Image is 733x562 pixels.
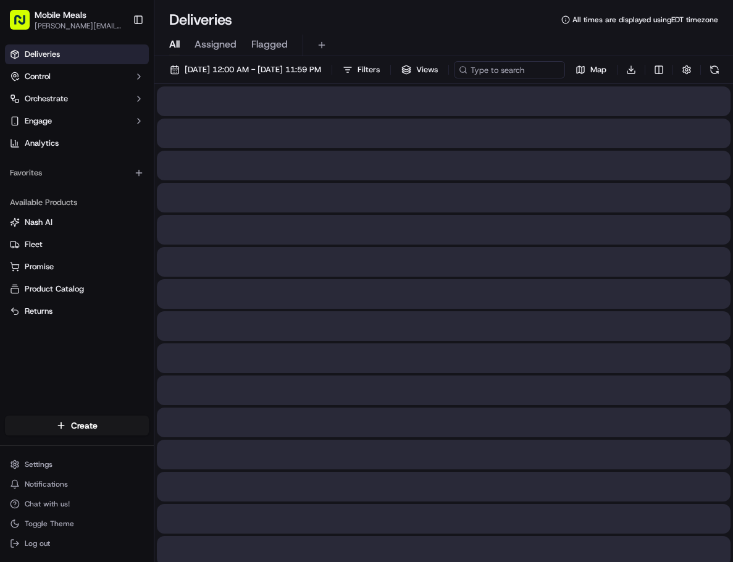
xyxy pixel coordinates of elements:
span: Log out [25,539,50,548]
button: Create [5,416,149,435]
button: Notifications [5,476,149,493]
span: Deliveries [25,49,60,60]
button: Fleet [5,235,149,254]
a: Promise [10,261,144,272]
a: Deliveries [5,44,149,64]
button: Product Catalog [5,279,149,299]
button: Nash AI [5,212,149,232]
button: Promise [5,257,149,277]
button: Map [570,61,612,78]
span: Returns [25,306,52,317]
button: Refresh [706,61,723,78]
button: [DATE] 12:00 AM - [DATE] 11:59 PM [164,61,327,78]
div: Favorites [5,163,149,183]
button: Settings [5,456,149,473]
button: Toggle Theme [5,515,149,532]
a: Nash AI [10,217,144,228]
span: All times are displayed using EDT timezone [572,15,718,25]
span: Create [71,419,98,432]
span: Analytics [25,138,59,149]
span: Notifications [25,479,68,489]
span: Engage [25,115,52,127]
span: Assigned [195,37,237,52]
span: Product Catalog [25,283,84,295]
span: Map [590,64,606,75]
button: [PERSON_NAME][EMAIL_ADDRESS][DOMAIN_NAME] [35,21,123,31]
button: Engage [5,111,149,131]
button: Views [396,61,443,78]
a: Fleet [10,239,144,250]
button: Control [5,67,149,86]
span: Promise [25,261,54,272]
span: Flagged [251,37,288,52]
span: Views [416,64,438,75]
button: Filters [337,61,385,78]
a: Product Catalog [10,283,144,295]
button: Log out [5,535,149,552]
span: Settings [25,459,52,469]
h1: Deliveries [169,10,232,30]
button: Orchestrate [5,89,149,109]
span: [DATE] 12:00 AM - [DATE] 11:59 PM [185,64,321,75]
span: All [169,37,180,52]
button: Mobile Meals[PERSON_NAME][EMAIL_ADDRESS][DOMAIN_NAME] [5,5,128,35]
a: Returns [10,306,144,317]
span: Fleet [25,239,43,250]
span: Control [25,71,51,82]
a: Analytics [5,133,149,153]
button: Returns [5,301,149,321]
button: Chat with us! [5,495,149,513]
div: Available Products [5,193,149,212]
input: Type to search [454,61,565,78]
span: Nash AI [25,217,52,228]
span: Orchestrate [25,93,68,104]
span: Chat with us! [25,499,70,509]
span: Toggle Theme [25,519,74,529]
span: Filters [358,64,380,75]
button: Mobile Meals [35,9,86,21]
